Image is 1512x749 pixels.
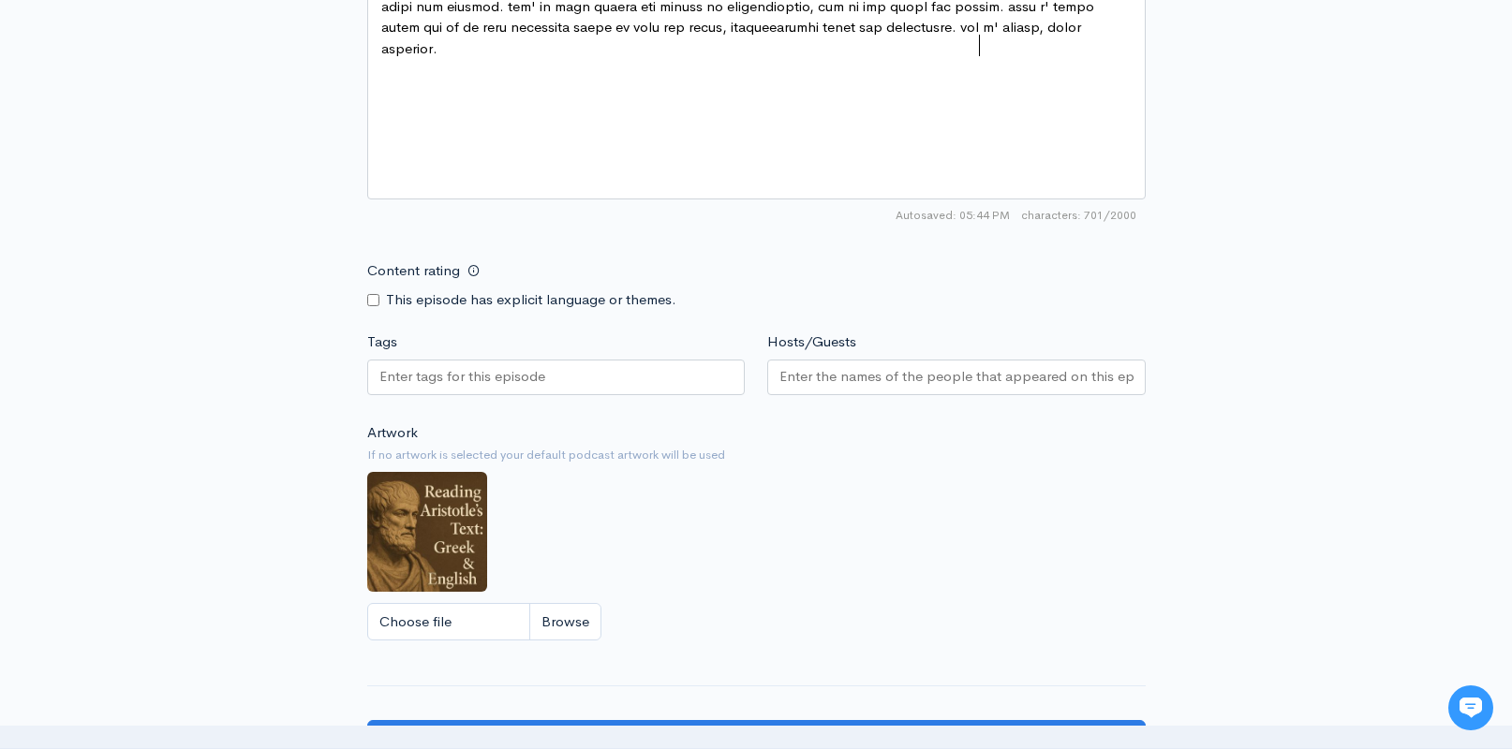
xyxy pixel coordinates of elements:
span: 701/2000 [1021,207,1136,224]
label: Content rating [367,252,460,290]
label: Hosts/Guests [767,331,856,353]
label: This episode has explicit language or themes. [386,289,676,311]
button: New conversation [15,143,360,183]
p: Find an answer quickly [11,218,363,241]
input: Enter the names of the people that appeared on this episode [779,366,1134,388]
input: Search articles [40,249,348,286]
span: Autosaved: 05:44 PM [896,207,1010,224]
span: New conversation [121,155,225,170]
label: Artwork [367,422,418,444]
label: Tags [367,331,397,353]
small: If no artwork is selected your default podcast artwork will be used [367,446,1146,464]
iframe: gist-messenger-bubble-iframe [1448,685,1493,730]
input: Enter tags for this episode [379,366,548,388]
